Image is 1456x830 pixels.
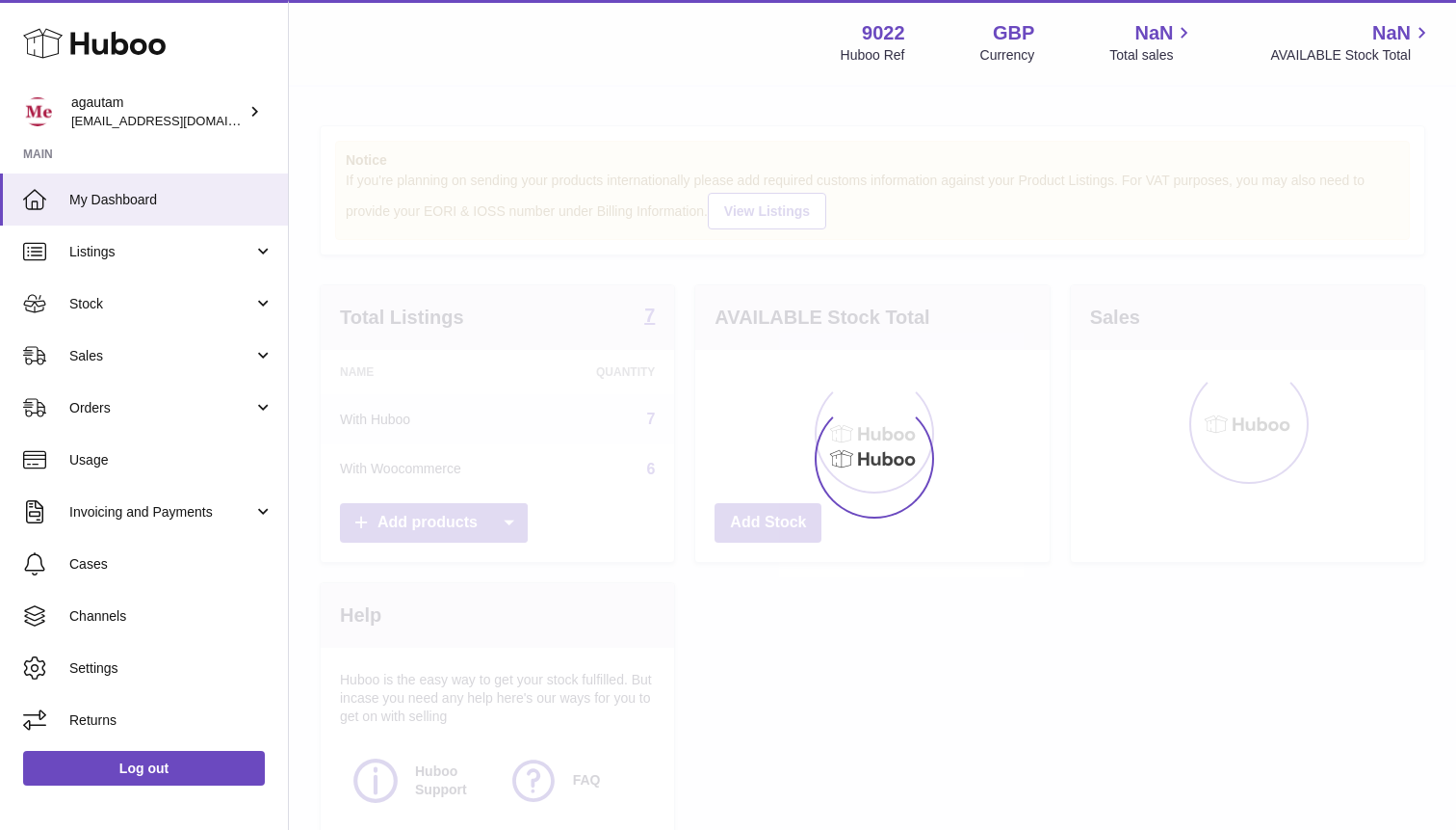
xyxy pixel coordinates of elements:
div: Huboo Ref [841,46,905,65]
span: Orders [69,399,253,417]
span: AVAILABLE Stock Total [1270,46,1433,65]
span: Sales [69,347,253,365]
span: NaN [1134,20,1173,46]
a: NaN Total sales [1109,20,1195,65]
div: Currency [980,46,1035,65]
span: My Dashboard [69,191,273,209]
span: [EMAIL_ADDRESS][DOMAIN_NAME] [71,113,283,128]
span: Total sales [1109,46,1195,65]
span: Settings [69,659,273,678]
div: agautam [71,94,245,130]
strong: GBP [993,20,1034,46]
a: Log out [23,751,265,786]
span: Channels [69,607,273,626]
span: Listings [69,243,253,261]
strong: 9022 [862,20,905,46]
a: NaN AVAILABLE Stock Total [1270,20,1433,65]
span: Usage [69,451,273,469]
img: info@naturemedical.co.uk [23,97,52,126]
span: Stock [69,295,253,313]
span: Returns [69,711,273,730]
span: NaN [1372,20,1411,46]
span: Invoicing and Payments [69,503,253,522]
span: Cases [69,555,273,574]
